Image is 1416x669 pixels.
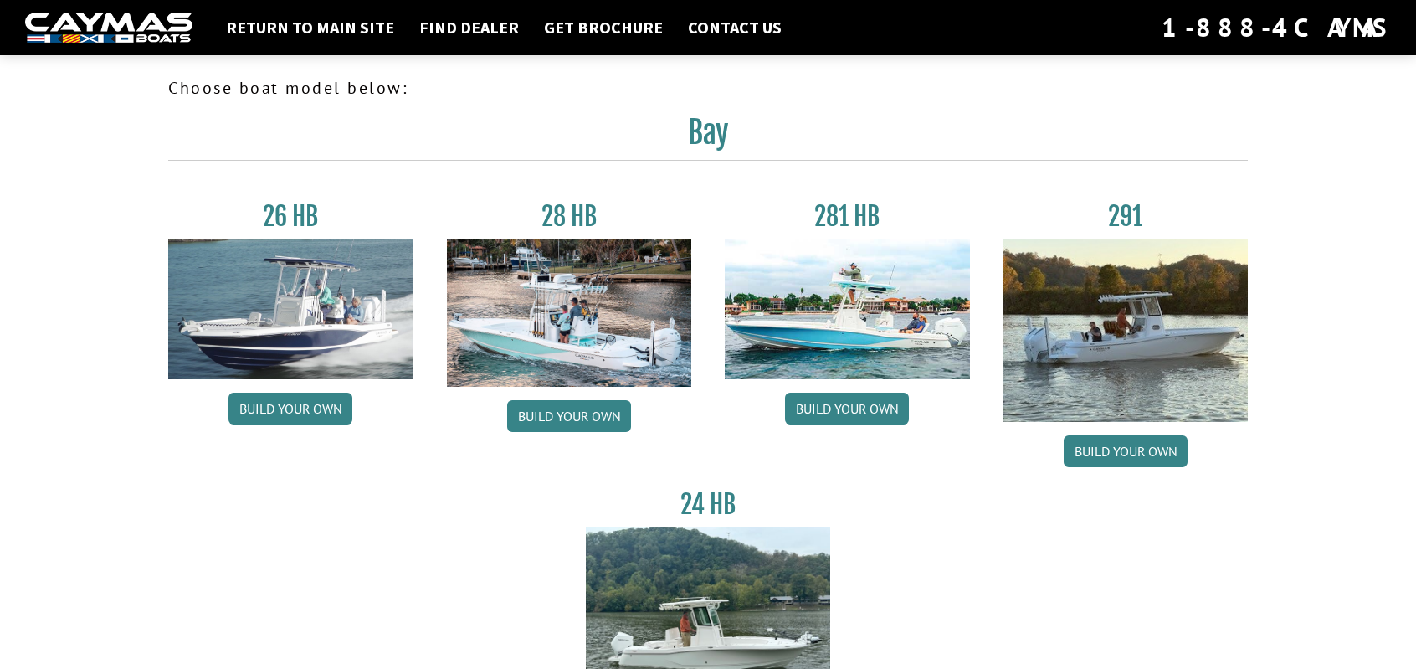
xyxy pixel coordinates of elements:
p: Choose boat model below: [168,75,1248,100]
img: white-logo-c9c8dbefe5ff5ceceb0f0178aa75bf4bb51f6bca0971e226c86eb53dfe498488.png [25,13,192,44]
h3: 28 HB [447,201,692,232]
a: Contact Us [680,17,790,39]
h3: 26 HB [168,201,413,232]
h3: 24 HB [586,489,831,520]
a: Return to main site [218,17,403,39]
img: 28_hb_thumbnail_for_caymas_connect.jpg [447,239,692,387]
div: 1-888-4CAYMAS [1162,9,1391,46]
a: Get Brochure [536,17,671,39]
a: Find Dealer [411,17,527,39]
a: Build your own [228,393,352,425]
h3: 291 [1003,201,1249,232]
img: 291_Thumbnail.jpg [1003,239,1249,422]
a: Build your own [1064,435,1188,467]
img: 28-hb-twin.jpg [725,239,970,379]
a: Build your own [507,400,631,432]
h3: 281 HB [725,201,970,232]
img: 26_new_photo_resized.jpg [168,239,413,379]
h2: Bay [168,114,1248,161]
a: Build your own [785,393,909,425]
